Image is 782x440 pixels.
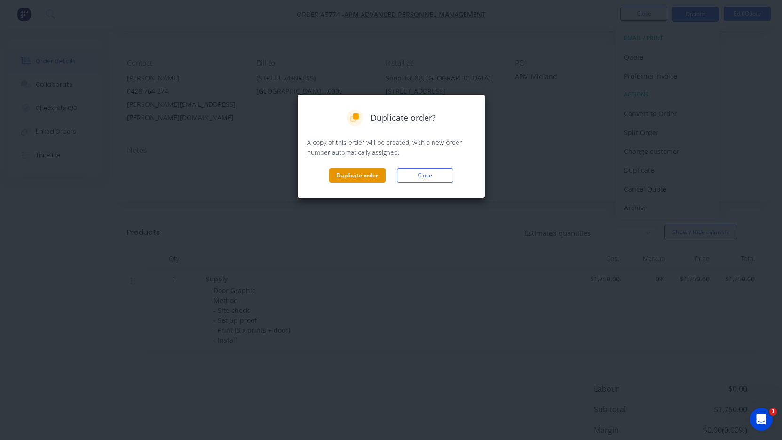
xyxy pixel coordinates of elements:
[750,408,773,431] iframe: Intercom live chat
[307,137,475,157] p: A copy of this order will be created, with a new order number automatically assigned.
[769,408,777,416] span: 1
[397,168,453,183] button: Close
[329,168,386,183] button: Duplicate order
[371,112,436,124] span: Duplicate order?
